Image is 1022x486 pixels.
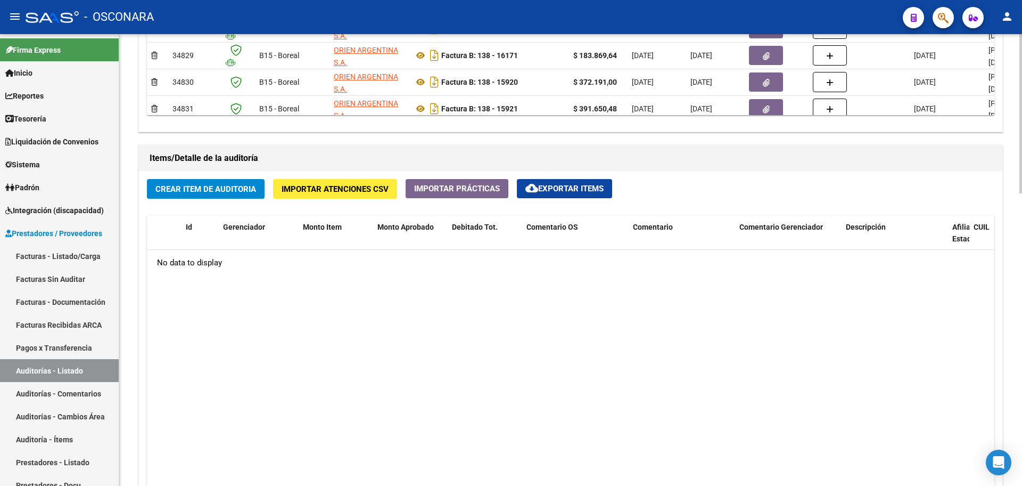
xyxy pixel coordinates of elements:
[690,51,712,60] span: [DATE]
[259,104,299,113] span: B15 - Boreal
[155,184,256,194] span: Crear Item de Auditoria
[1001,10,1013,23] mat-icon: person
[5,67,32,79] span: Inicio
[525,182,538,195] mat-icon: cloud_download
[441,104,518,113] strong: Factura B: 138 - 15921
[914,104,936,113] span: [DATE]
[948,216,969,263] datatable-header-cell: Afiliado Estado
[914,51,936,60] span: [DATE]
[5,113,46,125] span: Tesorería
[334,46,398,67] span: ORIEN ARGENTINA S.A.
[5,159,40,171] span: Sistema
[150,150,992,167] h1: Items/Detalle de la auditoría
[172,51,194,60] span: 34829
[84,5,154,29] span: - OSCONARA
[172,78,194,86] span: 34830
[846,223,886,231] span: Descripción
[182,216,219,263] datatable-header-cell: Id
[441,78,518,86] strong: Factura B: 138 - 15920
[632,51,654,60] span: [DATE]
[573,78,617,86] strong: $ 372.191,00
[986,450,1011,475] div: Open Intercom Messenger
[9,10,21,23] mat-icon: menu
[259,51,299,60] span: B15 - Boreal
[735,216,842,263] datatable-header-cell: Comentario Gerenciador
[427,100,441,117] i: Descargar documento
[273,179,397,199] button: Importar Atenciones CSV
[974,223,990,231] span: CUIL
[5,136,98,148] span: Liquidación de Convenios
[739,223,823,231] span: Comentario Gerenciador
[633,223,673,231] span: Comentario
[373,216,448,263] datatable-header-cell: Monto Aprobado
[377,223,434,231] span: Monto Aprobado
[219,216,299,263] datatable-header-cell: Gerenciador
[414,184,500,193] span: Importar Prácticas
[690,104,712,113] span: [DATE]
[5,205,104,216] span: Integración (discapacidad)
[147,179,265,199] button: Crear Item de Auditoria
[632,78,654,86] span: [DATE]
[452,223,498,231] span: Debitado Tot.
[259,78,299,86] span: B15 - Boreal
[448,216,522,263] datatable-header-cell: Debitado Tot.
[690,78,712,86] span: [DATE]
[5,228,102,239] span: Prestadores / Proveedores
[5,90,44,102] span: Reportes
[282,184,389,194] span: Importar Atenciones CSV
[522,216,629,263] datatable-header-cell: Comentario OS
[172,104,194,113] span: 34831
[573,51,617,60] strong: $ 183.869,64
[525,184,604,193] span: Exportar Items
[5,44,61,56] span: Firma Express
[223,223,265,231] span: Gerenciador
[629,216,735,263] datatable-header-cell: Comentario
[632,104,654,113] span: [DATE]
[334,72,398,93] span: ORIEN ARGENTINA S.A.
[914,78,936,86] span: [DATE]
[303,223,342,231] span: Monto Item
[526,223,578,231] span: Comentario OS
[147,250,994,277] div: No data to display
[299,216,373,263] datatable-header-cell: Monto Item
[5,182,39,193] span: Padrón
[427,74,441,91] i: Descargar documento
[441,51,518,60] strong: Factura B: 138 - 16171
[427,47,441,64] i: Descargar documento
[573,104,617,113] strong: $ 391.650,48
[334,99,398,120] span: ORIEN ARGENTINA S.A.
[842,216,948,263] datatable-header-cell: Descripción
[186,223,192,231] span: Id
[952,223,979,244] span: Afiliado Estado
[517,179,612,198] button: Exportar Items
[406,179,508,198] button: Importar Prácticas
